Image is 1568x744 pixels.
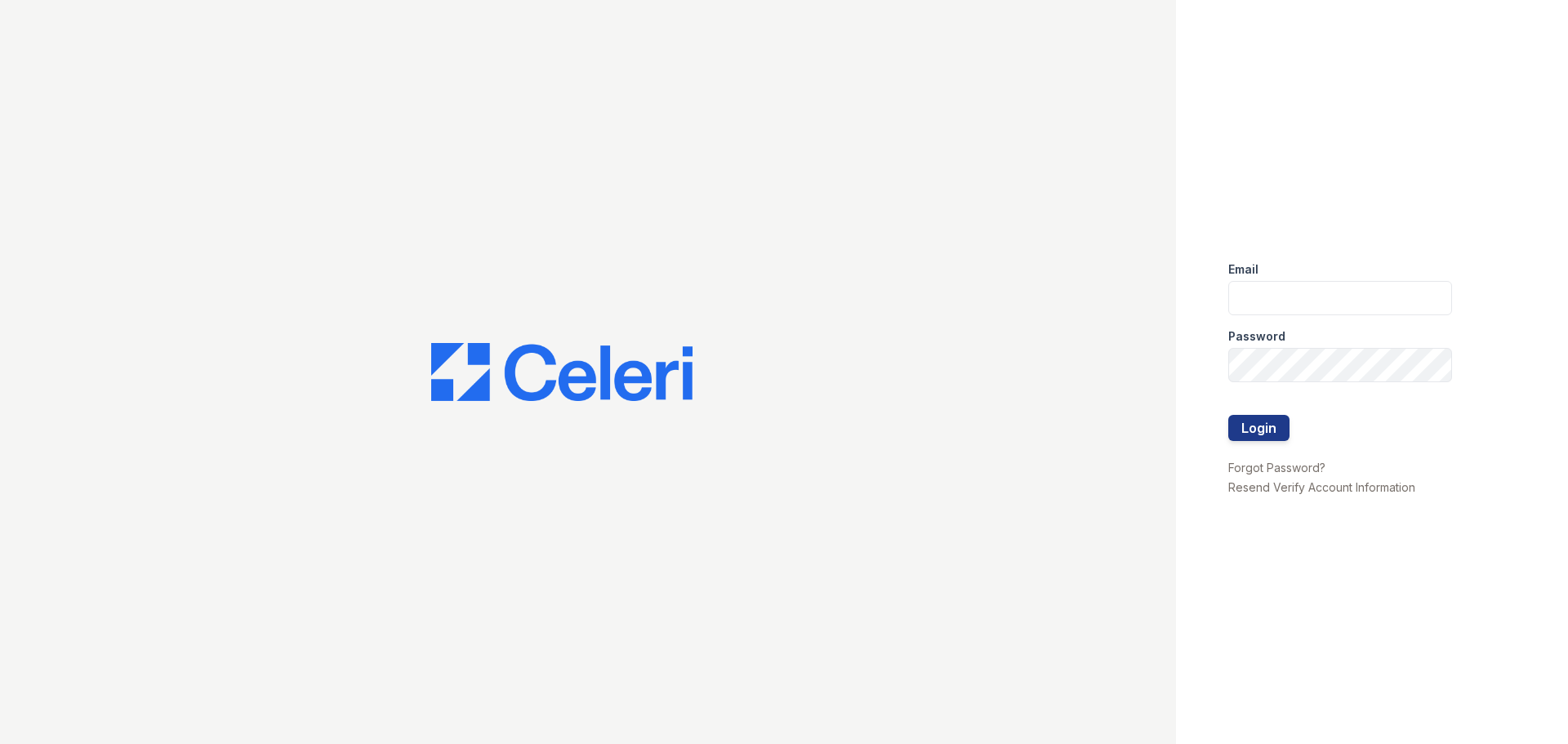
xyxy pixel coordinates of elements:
[1228,480,1415,494] a: Resend Verify Account Information
[1228,261,1258,278] label: Email
[1228,415,1290,441] button: Login
[1228,328,1285,345] label: Password
[431,343,693,402] img: CE_Logo_Blue-a8612792a0a2168367f1c8372b55b34899dd931a85d93a1a3d3e32e68fde9ad4.png
[1228,461,1325,474] a: Forgot Password?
